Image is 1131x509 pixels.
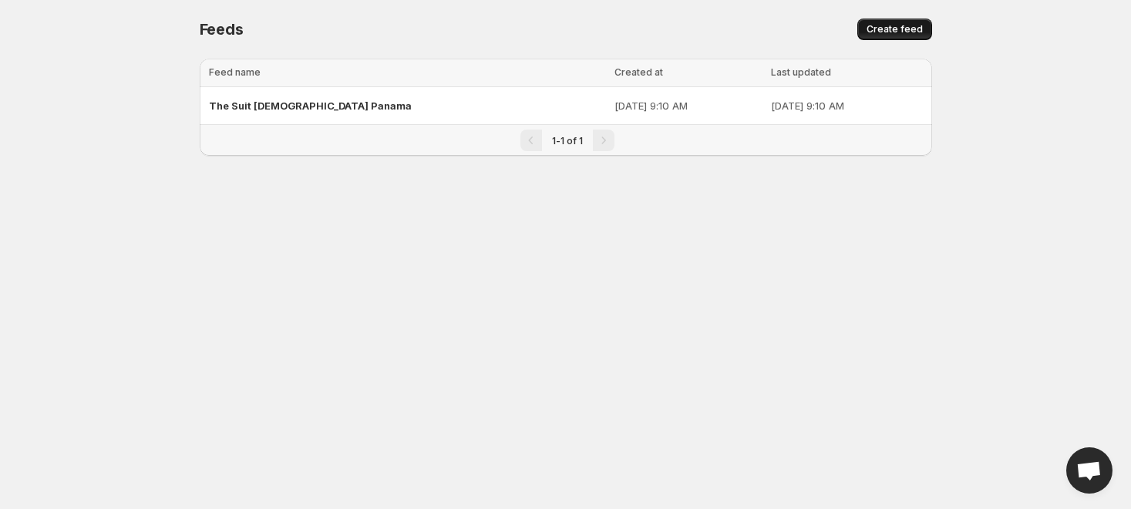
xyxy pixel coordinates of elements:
[867,23,923,35] span: Create feed
[209,99,412,112] span: The Suit [DEMOGRAPHIC_DATA] Panama
[200,124,932,156] nav: Pagination
[552,135,583,147] span: 1-1 of 1
[771,98,922,113] p: [DATE] 9:10 AM
[857,19,932,40] button: Create feed
[614,98,762,113] p: [DATE] 9:10 AM
[200,20,244,39] span: Feeds
[1066,447,1112,494] a: Open chat
[771,66,831,78] span: Last updated
[614,66,663,78] span: Created at
[209,66,261,78] span: Feed name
